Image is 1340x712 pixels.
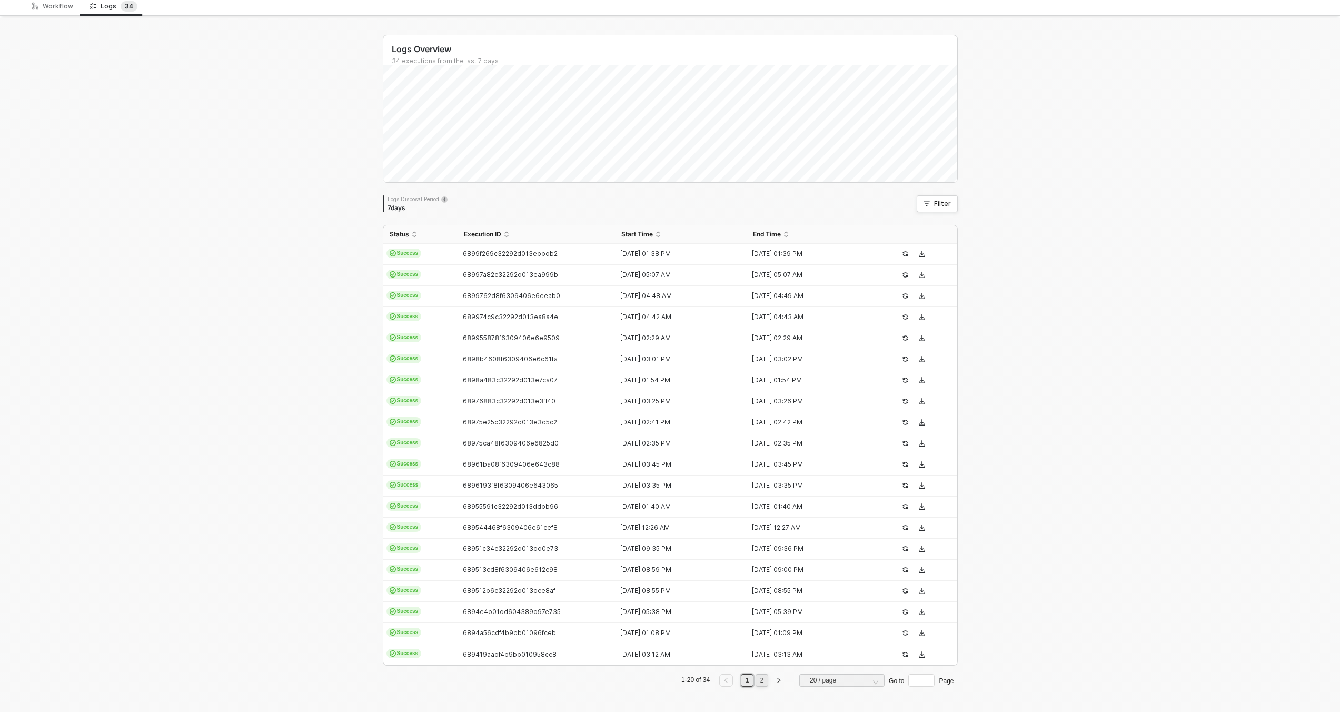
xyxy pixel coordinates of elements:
span: icon-success-page [902,377,908,383]
span: icon-download [919,461,925,468]
span: icon-cards [390,355,396,362]
span: Success [386,459,422,469]
div: [DATE] 01:40 AM [615,502,738,511]
span: Success [386,396,422,406]
span: 6894a56cdf4b9bb01096fceb [463,629,556,637]
a: 1 [742,675,752,686]
div: [DATE] 05:38 PM [615,608,738,616]
span: 6898a483c32292d013e7ca07 [463,376,558,384]
span: icon-download [919,525,925,531]
li: 1 [741,674,753,687]
div: [DATE] 12:26 AM [615,523,738,532]
div: [DATE] 01:54 PM [615,376,738,384]
sup: 34 [121,1,137,12]
div: [DATE] 01:40 AM [747,502,870,511]
div: [DATE] 09:36 PM [747,545,870,553]
div: [DATE] 09:00 PM [747,566,870,574]
span: icon-cards [390,250,396,256]
span: icon-download [919,356,925,362]
span: 6899762d8f6309406e6eeab0 [463,292,560,300]
span: Success [386,501,422,511]
span: icon-success-page [902,440,908,447]
span: icon-download [919,546,925,552]
span: Success [386,607,422,616]
span: 20 / page [810,673,878,688]
span: right [776,677,782,684]
span: 689419aadf4b9bb010958cc8 [463,650,557,658]
div: [DATE] 08:55 PM [747,587,870,595]
div: [DATE] 04:43 AM [747,313,870,321]
span: icon-cards [390,503,396,509]
span: icon-cards [390,419,396,425]
span: icon-success-page [902,272,908,278]
span: 689544468f6309406e61cef8 [463,523,558,531]
input: Page [908,674,935,687]
div: [DATE] 01:54 PM [747,376,870,384]
a: 2 [757,675,767,686]
span: icon-download [919,272,925,278]
li: 2 [756,674,768,687]
span: icon-download [919,314,925,320]
span: icon-cards [390,292,396,299]
span: icon-download [919,609,925,615]
div: [DATE] 09:35 PM [615,545,738,553]
span: 68955591c32292d013ddbb96 [463,502,558,510]
span: icon-success-page [902,651,908,658]
div: [DATE] 03:02 PM [747,355,870,363]
span: icon-download [919,651,925,658]
span: Execution ID [464,230,501,239]
span: icon-cards [390,313,396,320]
span: 689512b6c32292d013dce8af [463,587,555,595]
span: 6898b4608f6309406e6c61fa [463,355,558,363]
div: Logs Disposal Period [388,195,448,203]
li: Next Page [770,674,787,687]
span: icon-cards [390,650,396,657]
span: icon-cards [390,398,396,404]
span: icon-cards [390,482,396,488]
span: icon-download [919,482,925,489]
div: [DATE] 01:38 PM [615,250,738,258]
div: Page Size [799,674,885,691]
span: icon-download [919,503,925,510]
span: icon-success-page [902,293,908,299]
div: [DATE] 02:42 PM [747,418,870,427]
span: icon-success-page [902,419,908,426]
div: [DATE] 05:07 AM [615,271,738,279]
div: [DATE] 05:39 PM [747,608,870,616]
span: Success [386,480,422,490]
span: icon-cards [390,440,396,446]
span: Success [386,565,422,574]
div: [DATE] 02:29 AM [747,334,870,342]
span: 689513cd8f6309406e612c98 [463,566,558,573]
span: Success [386,312,422,321]
span: Success [386,438,422,448]
span: icon-cards [390,334,396,341]
th: Execution ID [458,225,616,244]
div: [DATE] 03:26 PM [747,397,870,406]
th: End Time [747,225,878,244]
div: [DATE] 01:39 PM [747,250,870,258]
div: Workflow [32,2,73,11]
span: icon-success-page [902,335,908,341]
div: [DATE] 03:25 PM [615,397,738,406]
li: Previous Page [718,674,734,687]
span: icon-success-page [902,630,908,636]
span: icon-download [919,440,925,447]
input: Page Size [806,675,878,686]
span: icon-success-page [902,398,908,404]
button: left [719,674,733,687]
span: icon-cards [390,461,396,467]
span: icon-success-page [902,567,908,573]
span: icon-success-page [902,482,908,489]
span: 689974c9c32292d013ea8a4e [463,313,558,321]
span: icon-success-page [902,461,908,468]
div: [DATE] 03:45 PM [615,460,738,469]
span: left [723,677,729,684]
div: [DATE] 04:49 AM [747,292,870,300]
span: icon-success-page [902,546,908,552]
span: Success [386,333,422,342]
span: Success [386,270,422,279]
span: Success [386,249,422,258]
div: [DATE] 04:48 AM [615,292,738,300]
span: Success [386,543,422,553]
